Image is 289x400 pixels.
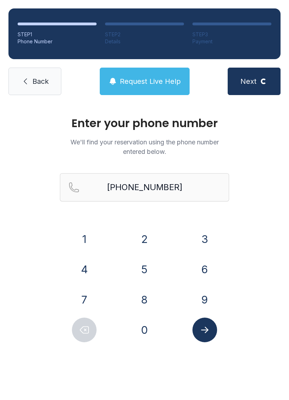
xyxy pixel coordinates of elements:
[192,287,217,312] button: 9
[132,287,157,312] button: 8
[60,173,229,201] input: Reservation phone number
[192,318,217,342] button: Submit lookup form
[32,76,49,86] span: Back
[18,31,97,38] div: STEP 1
[18,38,97,45] div: Phone Number
[132,227,157,251] button: 2
[105,38,184,45] div: Details
[105,31,184,38] div: STEP 2
[192,31,271,38] div: STEP 3
[132,318,157,342] button: 0
[72,257,97,282] button: 4
[72,227,97,251] button: 1
[72,318,97,342] button: Delete number
[240,76,257,86] span: Next
[60,118,229,129] h1: Enter your phone number
[132,257,157,282] button: 5
[192,38,271,45] div: Payment
[72,287,97,312] button: 7
[60,137,229,156] p: We'll find your reservation using the phone number entered below.
[192,227,217,251] button: 3
[192,257,217,282] button: 6
[120,76,181,86] span: Request Live Help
